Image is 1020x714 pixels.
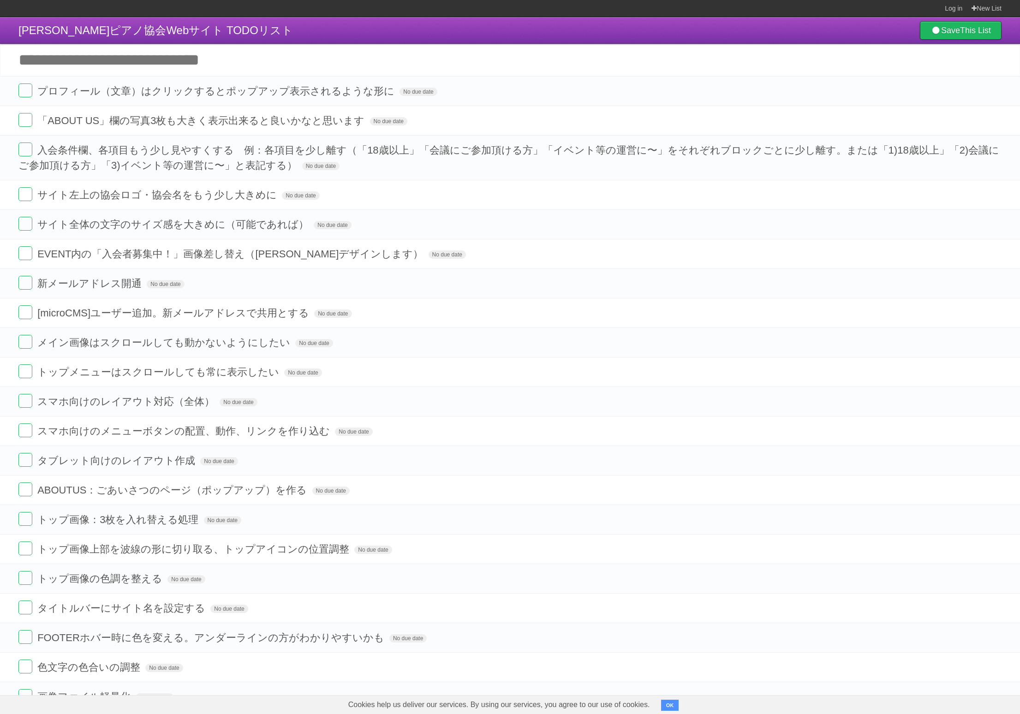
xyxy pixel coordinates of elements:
label: Done [18,453,32,467]
span: No due date [295,339,333,347]
label: Done [18,423,32,437]
span: No due date [204,516,241,524]
span: No due date [400,88,437,96]
span: No due date [429,250,466,259]
label: Done [18,512,32,526]
label: Done [18,571,32,585]
span: ABOUTUS：ごあいさつのページ（ポップアップ）を作る [37,484,309,496]
label: Done [18,394,32,408]
label: Done [18,689,32,703]
label: Done [18,364,32,378]
span: No due date [314,309,352,318]
span: 「ABOUT US」欄の写真3枚も大きく表示出来ると良いかなと思います [37,115,367,126]
span: タブレット向けのレイアウト作成 [37,455,197,466]
label: Done [18,113,32,127]
span: スマホ向けのメニューボタンの配置、動作、リンクを作り込む [37,425,332,437]
label: Done [18,335,32,349]
span: No due date [314,221,351,229]
span: トップ画像：3枚を入れ替える処理 [37,514,201,525]
span: Cookies help us deliver our services. By using our services, you agree to our use of cookies. [339,696,659,714]
button: OK [661,700,679,711]
span: サイト全体の文字のサイズ感を大きめに（可能であれば） [37,219,311,230]
span: No due date [354,546,392,554]
span: メイン画像はスクロールしても動かないようにしたい [37,337,292,348]
label: Done [18,305,32,319]
span: No due date [136,693,173,702]
span: No due date [302,162,340,170]
label: Done [18,630,32,644]
b: This List [960,26,991,35]
span: 画像ファイル軽量化 [37,691,133,702]
span: EVENT内の「入会者募集中！」画像差し替え（[PERSON_NAME]デザインします） [37,248,425,260]
span: No due date [284,369,322,377]
label: Done [18,187,32,201]
span: 新メールアドレス開通 [37,278,144,289]
label: Done [18,601,32,614]
label: Done [18,276,32,290]
label: Done [18,143,32,156]
span: プロフィール（文章）はクリックするとポップアップ表示されるような形に [37,85,397,97]
span: No due date [370,117,407,125]
span: No due date [210,605,248,613]
span: トップメニューはスクロールしても常に表示したい [37,366,281,378]
span: 色文字の色合いの調整 [37,661,143,673]
label: Done [18,217,32,231]
a: SaveThis List [920,21,1002,40]
span: FOOTERホバー時に色を変える。アンダーラインの方がわかりやすいかも [37,632,387,643]
span: タイトルバーにサイト名を設定する [37,602,208,614]
label: Done [18,482,32,496]
label: Done [18,83,32,97]
span: スマホ向けのレイアウト対応（全体） [37,396,217,407]
span: トップ画像の色調を整える [37,573,165,584]
span: No due date [389,634,427,643]
span: No due date [335,428,372,436]
span: No due date [167,575,205,583]
span: サイト左上の協会ロゴ・協会名をもう少し大きめに [37,189,279,201]
span: トップ画像上部を波線の形に切り取る、トップアイコンの位置調整 [37,543,352,555]
label: Done [18,660,32,673]
span: [PERSON_NAME]ピアノ協会Webサイト TODOリスト [18,24,293,36]
label: Done [18,246,32,260]
span: No due date [200,457,238,465]
span: No due date [220,398,257,406]
span: [microCMS]ユーザー追加。新メールアドレスで共用とする [37,307,311,319]
span: No due date [312,487,350,495]
span: No due date [145,664,183,672]
label: Done [18,541,32,555]
span: No due date [282,191,319,200]
span: 入会条件欄、各項目もう少し見やすくする 例：各項目を少し離す（「18歳以上」「会議にご参加頂ける方」「イベント等の運営に〜」をそれぞれブロックごとに少し離す。または「1)18歳以上」「2)会議に... [18,144,999,171]
span: No due date [147,280,184,288]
